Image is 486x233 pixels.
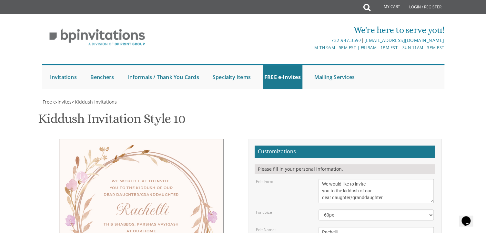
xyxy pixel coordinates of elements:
a: FREE e-Invites [263,65,302,89]
a: Invitations [48,65,78,89]
h1: Kiddush Invitation Style 10 [38,112,185,131]
span: > [72,99,117,105]
div: Rachelli [72,206,210,213]
a: Free e-Invites [42,99,72,105]
span: Free e-Invites [43,99,72,105]
span: Kiddush Invitations [75,99,117,105]
label: Edit Intro: [256,179,273,184]
div: M-Th 9am - 5pm EST | Fri 9am - 1pm EST | Sun 11am - 3pm EST [176,44,444,51]
img: BP Invitation Loft [42,24,153,51]
div: Please fill in your personal information. [255,164,435,174]
label: Font Size [256,209,272,215]
a: [EMAIL_ADDRESS][DOMAIN_NAME] [364,37,444,43]
h2: Customizations [255,146,435,158]
textarea: We would like to invite you to the kiddush of our dear daughter/granddaughter [319,179,434,203]
div: | [176,36,444,44]
a: Specialty Items [211,65,252,89]
div: We would like to invite you to the kiddush of our dear daughter/granddaughter [72,178,210,198]
label: Edit Name: [256,227,276,232]
a: Mailing Services [313,65,356,89]
a: My Cart [370,1,405,14]
a: Kiddush Invitations [74,99,117,105]
a: Benchers [89,65,116,89]
a: Informals / Thank You Cards [126,65,200,89]
iframe: chat widget [459,207,480,227]
a: 732.947.3597 [331,37,361,43]
div: We're here to serve you! [176,24,444,36]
